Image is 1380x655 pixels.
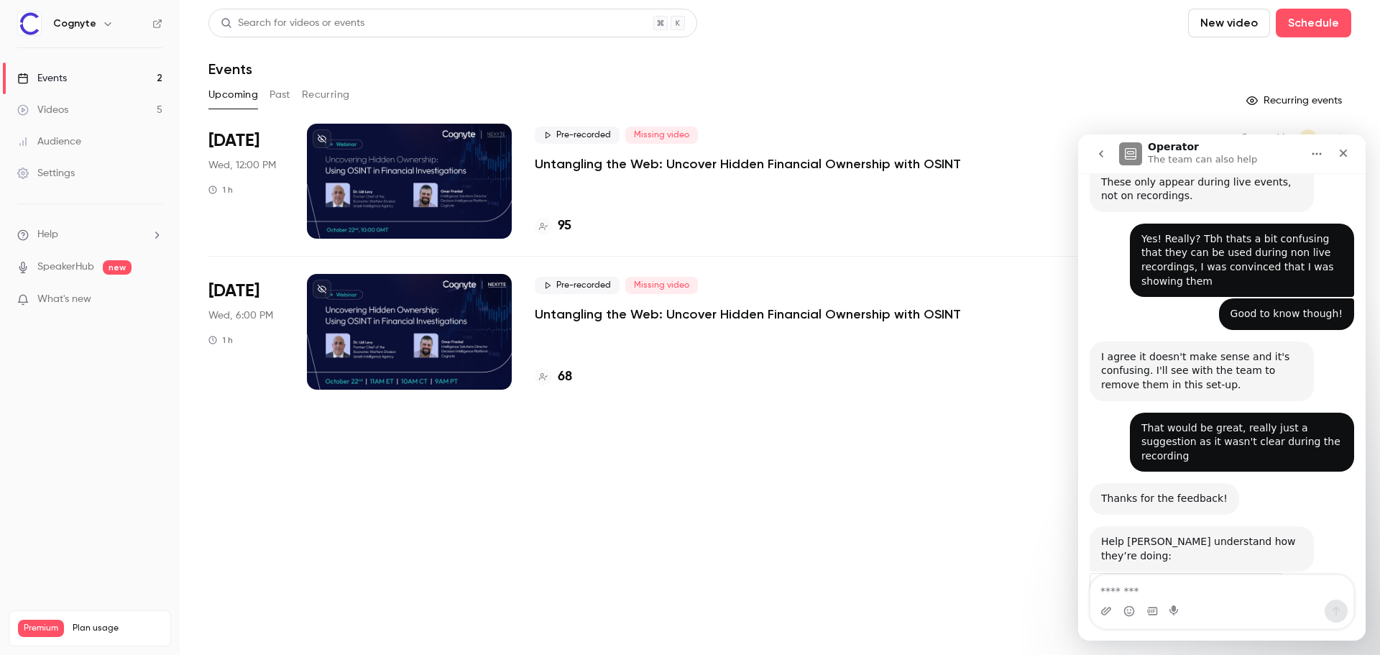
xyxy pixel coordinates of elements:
div: user says… [11,278,276,349]
div: That would be great, really just a suggestion as it wasn't clear during the recording [63,287,264,329]
h4: 68 [558,367,572,387]
span: [DATE] [208,129,259,152]
div: That would be great, really just a suggestion as it wasn't clear during the recording [52,278,276,338]
button: New video [1188,9,1270,37]
h1: Events [208,60,252,78]
span: Plan usage [73,623,162,634]
button: Recurring [302,83,350,106]
button: Start recording [91,471,103,482]
span: NA [1302,129,1314,147]
span: Created by [1241,129,1294,147]
div: user says… [11,164,276,207]
div: Yes! Really? Tbh thats a bit confusing that they can be used during non live recordings, I was co... [52,89,276,162]
span: Noah Adler [1299,129,1317,147]
div: Events [17,71,67,86]
div: Audience [17,134,81,149]
iframe: Intercom live chat [1078,134,1366,641]
button: Send a message… [247,465,270,488]
div: Karim says… [11,207,276,278]
textarea: Message… [12,441,275,465]
div: Karim says… [11,349,276,392]
div: Help [PERSON_NAME] understand how they’re doing: [11,392,236,437]
a: SpeakerHub [37,260,94,275]
div: Good to know though! [141,164,276,196]
div: Settings [17,166,75,180]
span: Missing video [625,277,698,294]
div: 1 h [208,334,233,346]
div: Good to know though! [152,173,264,187]
div: Oct 22 Wed, 12:00 PM (Asia/Jerusalem) [208,124,284,239]
span: new [103,260,132,275]
button: Emoji picker [45,471,57,482]
li: help-dropdown-opener [17,227,162,242]
span: Missing video [625,127,698,144]
span: Premium [18,620,64,637]
button: Upload attachment [22,471,34,482]
span: Wed, 12:00 PM [208,158,276,173]
button: Schedule [1276,9,1351,37]
button: Past [270,83,290,106]
div: Thanks for the feedback! [23,357,149,372]
span: What's new [37,292,91,307]
div: Yes! Really? Tbh thats a bit confusing that they can be used during non live recordings, I was co... [63,98,264,154]
a: Untangling the Web: Uncover Hidden Financial Ownership with OSINT [535,155,961,173]
div: Oct 22 Wed, 11:00 AM (America/New York) [208,274,284,389]
div: Operator says… [11,439,276,541]
a: 95 [535,216,571,236]
div: Search for videos or events [221,16,364,31]
span: Pre-recorded [535,277,620,294]
div: Thanks for the feedback!Add reaction [11,349,161,380]
button: Gif picker [68,471,80,482]
img: Cognyte [18,12,41,35]
span: Help [37,227,58,242]
span: Pre-recorded [535,127,620,144]
a: 68 [535,367,572,387]
span: Wed, 6:00 PM [208,308,273,323]
div: Videos [17,103,68,117]
div: 1 h [208,184,233,196]
div: I agree it doesn't make sense and it's confusing. I'll see with the team to remove them in this s... [11,207,236,267]
iframe: Noticeable Trigger [145,293,162,306]
a: Untangling the Web: Uncover Hidden Financial Ownership with OSINT [535,306,961,323]
h4: 95 [558,216,571,236]
div: user says… [11,89,276,164]
div: I agree it doesn't make sense and it's confusing. I'll see with the team to remove them in this s... [23,216,224,258]
button: Recurring events [1240,89,1351,112]
div: Operator says… [11,392,276,439]
button: Upcoming [208,83,258,106]
h6: Cognyte [53,17,96,31]
div: Help [PERSON_NAME] understand how they’re doing: [23,400,224,429]
span: [DATE] [208,280,259,303]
